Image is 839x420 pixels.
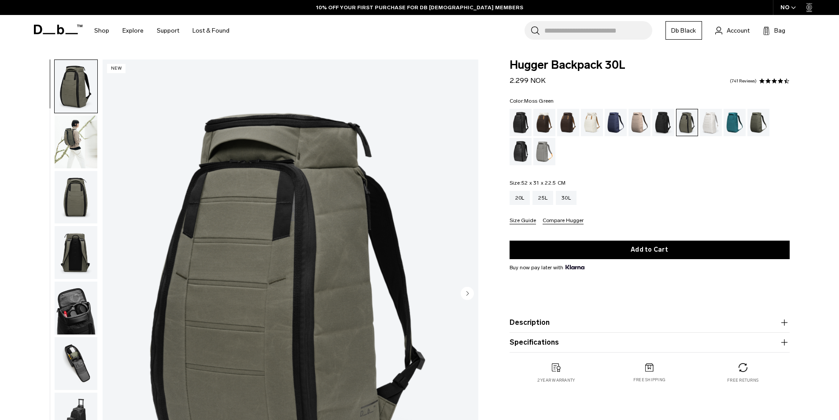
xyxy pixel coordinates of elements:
a: Charcoal Grey [652,109,674,136]
a: 20L [510,191,530,205]
a: 25L [532,191,553,205]
button: Hugger Backpack 30L Forest Green [54,171,98,224]
button: Size Guide [510,218,536,224]
a: Blue Hour [605,109,627,136]
img: Hugger Backpack 30L Forest Green [55,115,97,168]
button: Specifications [510,337,790,348]
span: 52 x 31 x 22.5 CM [521,180,565,186]
legend: Size: [510,180,566,186]
a: 30L [556,191,577,205]
a: Midnight Teal [724,109,746,136]
a: Black Out [510,109,532,136]
nav: Main Navigation [88,15,236,46]
button: Compare Hugger [543,218,584,224]
a: 10% OFF YOUR FIRST PURCHASE FOR DB [DEMOGRAPHIC_DATA] MEMBERS [316,4,523,11]
img: Hugger Backpack 30L Forest Green [55,171,97,224]
span: Moss Green [524,98,554,104]
button: Description [510,317,790,328]
a: Clean Slate [700,109,722,136]
a: Account [715,25,750,36]
button: Hugger Backpack 30L Forest Green [54,59,98,113]
button: Hugger Backpack 30L Forest Green [54,337,98,390]
img: Hugger Backpack 30L Forest Green [55,282,97,335]
a: Forest Green [676,109,698,136]
a: Oatmilk [581,109,603,136]
p: 2 year warranty [537,377,575,383]
span: Bag [774,26,785,35]
a: Fogbow Beige [628,109,651,136]
a: Sand Grey [533,138,555,165]
a: Shop [94,15,109,46]
img: Hugger Backpack 30L Forest Green [55,337,97,390]
a: Db Black [665,21,702,40]
a: Espresso [557,109,579,136]
a: Reflective Black [510,138,532,165]
span: Hugger Backpack 30L [510,59,790,71]
img: Hugger Backpack 30L Forest Green [55,226,97,279]
a: Lost & Found [192,15,229,46]
img: Hugger Backpack 30L Forest Green [55,60,97,113]
a: 741 reviews [730,79,757,83]
span: 2.299 NOK [510,76,546,85]
button: Hugger Backpack 30L Forest Green [54,281,98,335]
a: Explore [122,15,144,46]
p: New [107,64,126,73]
p: Free returns [727,377,758,383]
a: Moss Green [747,109,769,136]
span: Account [727,26,750,35]
button: Bag [763,25,785,36]
p: Free shipping [633,377,665,383]
span: Buy now pay later with [510,264,584,271]
button: Add to Cart [510,241,790,259]
button: Hugger Backpack 30L Forest Green [54,226,98,279]
img: {"height" => 20, "alt" => "Klarna"} [565,265,584,269]
button: Next slide [461,286,474,301]
a: Support [157,15,179,46]
button: Hugger Backpack 30L Forest Green [54,115,98,169]
a: Cappuccino [533,109,555,136]
legend: Color: [510,98,554,104]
